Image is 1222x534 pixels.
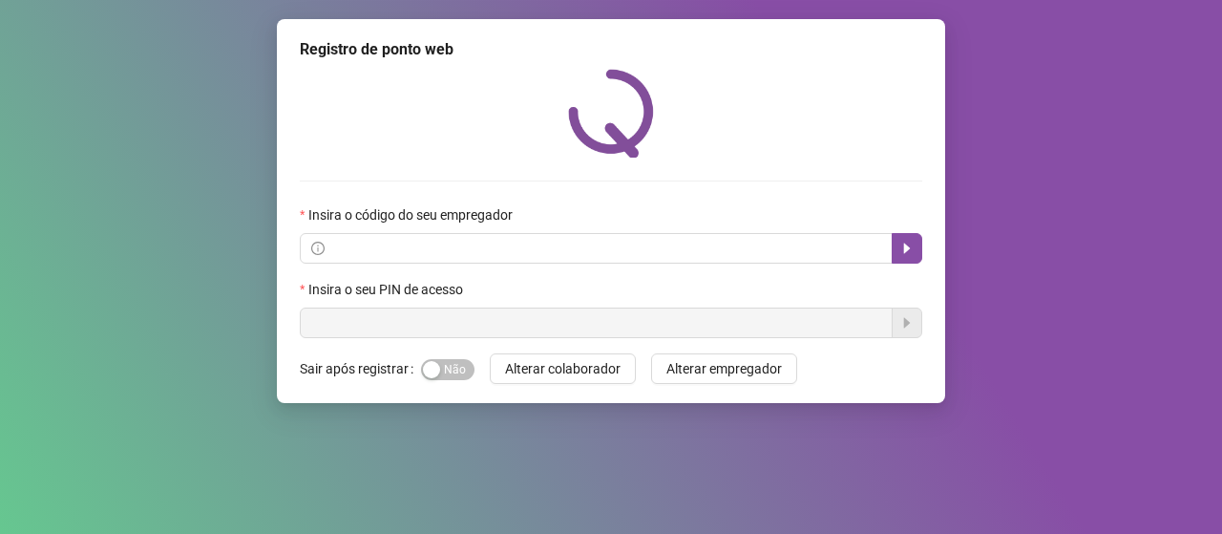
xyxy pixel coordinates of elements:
label: Insira o código do seu empregador [300,204,525,225]
span: Alterar empregador [666,358,782,379]
label: Insira o seu PIN de acesso [300,279,475,300]
span: Alterar colaborador [505,358,621,379]
span: caret-right [899,241,915,256]
div: Registro de ponto web [300,38,922,61]
img: QRPoint [568,69,654,158]
button: Alterar empregador [651,353,797,384]
span: info-circle [311,242,325,255]
button: Alterar colaborador [490,353,636,384]
label: Sair após registrar [300,353,421,384]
